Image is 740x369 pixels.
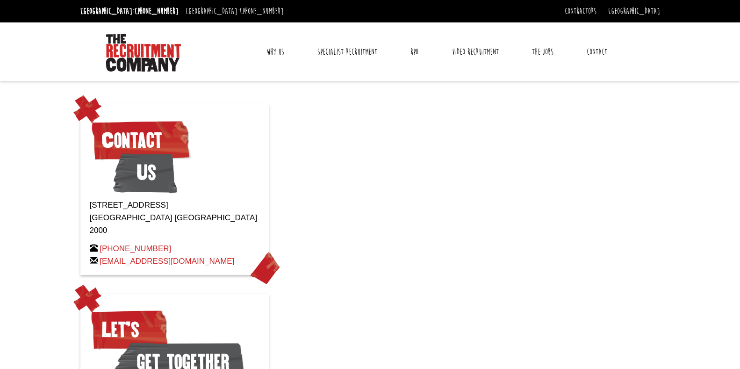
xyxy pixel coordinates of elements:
[78,4,181,19] li: [GEOGRAPHIC_DATA]:
[90,306,169,353] span: Let’s
[403,40,425,64] a: RPO
[580,40,614,64] a: Contact
[183,4,286,19] li: [GEOGRAPHIC_DATA]:
[608,6,660,16] a: [GEOGRAPHIC_DATA]
[90,117,191,164] span: Contact
[100,244,171,253] a: [PHONE_NUMBER]
[100,257,234,266] a: [EMAIL_ADDRESS][DOMAIN_NAME]
[525,40,560,64] a: The Jobs
[565,6,596,16] a: Contractors
[90,199,259,237] p: [STREET_ADDRESS] [GEOGRAPHIC_DATA] [GEOGRAPHIC_DATA] 2000
[240,6,284,16] a: [PHONE_NUMBER]
[259,40,291,64] a: Why Us
[135,6,179,16] a: [PHONE_NUMBER]
[310,40,384,64] a: Specialist Recruitment
[445,40,506,64] a: Video Recruitment
[113,149,177,196] span: Us
[106,34,181,72] img: The Recruitment Company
